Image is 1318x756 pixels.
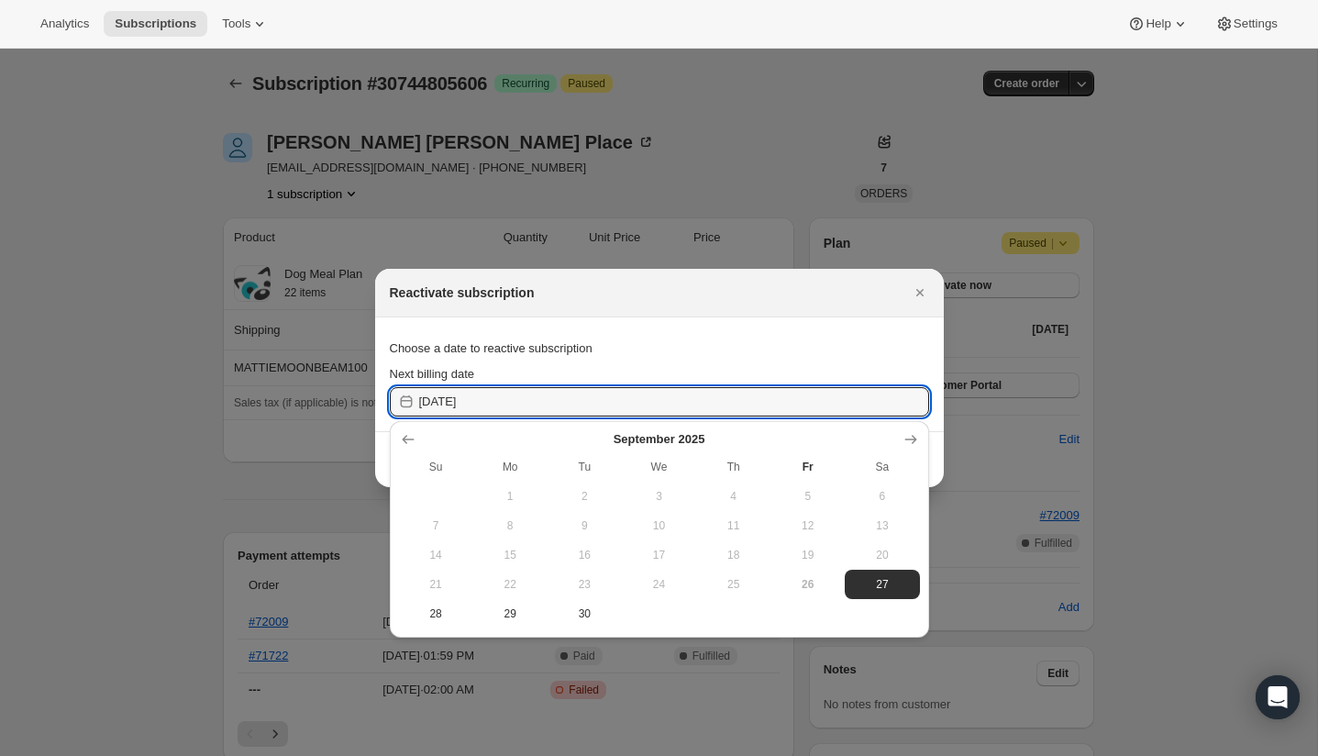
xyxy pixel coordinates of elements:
span: Analytics [40,17,89,31]
button: Sunday September 28 2025 [399,599,473,628]
button: Wednesday September 17 2025 [622,540,696,570]
button: Sunday September 21 2025 [399,570,473,599]
span: 21 [406,577,466,592]
button: Today Friday September 26 2025 [770,570,845,599]
span: 3 [629,489,689,504]
button: Thursday September 4 2025 [696,482,770,511]
span: 8 [481,518,540,533]
button: Saturday September 27 2025 [845,570,919,599]
span: 2 [555,489,615,504]
div: Open Intercom Messenger [1256,675,1300,719]
button: Monday September 29 2025 [473,599,548,628]
button: Show previous month, August 2025 [395,427,421,452]
button: Thursday September 18 2025 [696,540,770,570]
button: Saturday September 6 2025 [845,482,919,511]
button: Monday September 22 2025 [473,570,548,599]
h2: Reactivate subscription [390,283,535,302]
th: Friday [770,452,845,482]
button: Tuesday September 23 2025 [548,570,622,599]
span: 26 [778,577,837,592]
span: 5 [778,489,837,504]
span: Su [406,460,466,474]
button: Wednesday September 3 2025 [622,482,696,511]
button: Subscriptions [104,11,207,37]
span: 29 [481,606,540,621]
th: Monday [473,452,548,482]
button: Wednesday September 10 2025 [622,511,696,540]
button: Thursday September 25 2025 [696,570,770,599]
button: Monday September 15 2025 [473,540,548,570]
button: Wednesday September 24 2025 [622,570,696,599]
button: Friday September 5 2025 [770,482,845,511]
button: Help [1116,11,1200,37]
span: 6 [852,489,912,504]
span: 15 [481,548,540,562]
button: Analytics [29,11,100,37]
button: Close [907,280,933,306]
span: 4 [703,489,763,504]
button: Settings [1204,11,1289,37]
span: We [629,460,689,474]
span: 27 [852,577,912,592]
span: 25 [703,577,763,592]
span: 28 [406,606,466,621]
button: Saturday September 13 2025 [845,511,919,540]
button: Show next month, October 2025 [898,427,924,452]
span: 22 [481,577,540,592]
button: Tools [211,11,280,37]
button: Sunday September 7 2025 [399,511,473,540]
span: 24 [629,577,689,592]
span: 12 [778,518,837,533]
button: Tuesday September 9 2025 [548,511,622,540]
span: Fr [778,460,837,474]
span: Subscriptions [115,17,196,31]
button: Tuesday September 30 2025 [548,599,622,628]
span: Tools [222,17,250,31]
button: Sunday September 14 2025 [399,540,473,570]
span: 20 [852,548,912,562]
button: Monday September 8 2025 [473,511,548,540]
th: Sunday [399,452,473,482]
button: Friday September 19 2025 [770,540,845,570]
button: Tuesday September 2 2025 [548,482,622,511]
span: 19 [778,548,837,562]
button: Tuesday September 16 2025 [548,540,622,570]
span: Mo [481,460,540,474]
th: Wednesday [622,452,696,482]
span: 14 [406,548,466,562]
span: Sa [852,460,912,474]
th: Thursday [696,452,770,482]
button: Thursday September 11 2025 [696,511,770,540]
span: Next billing date [390,367,475,381]
span: Settings [1234,17,1278,31]
span: 23 [555,577,615,592]
button: Saturday September 20 2025 [845,540,919,570]
th: Tuesday [548,452,622,482]
span: 16 [555,548,615,562]
button: Friday September 12 2025 [770,511,845,540]
span: 7 [406,518,466,533]
span: Help [1146,17,1170,31]
span: 17 [629,548,689,562]
span: 9 [555,518,615,533]
button: Monday September 1 2025 [473,482,548,511]
span: Tu [555,460,615,474]
span: 13 [852,518,912,533]
div: Choose a date to reactive subscription [390,332,929,365]
span: 1 [481,489,540,504]
span: Th [703,460,763,474]
span: 11 [703,518,763,533]
th: Saturday [845,452,919,482]
span: 18 [703,548,763,562]
span: 30 [555,606,615,621]
span: 10 [629,518,689,533]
